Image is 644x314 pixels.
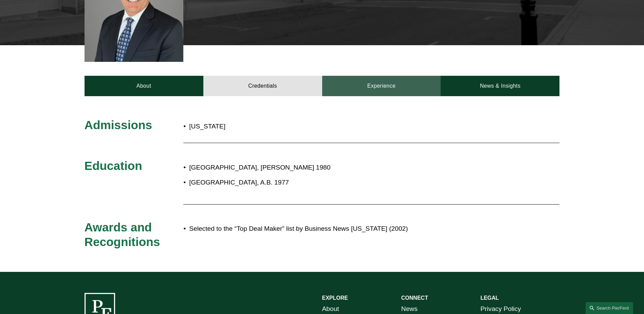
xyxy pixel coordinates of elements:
strong: EXPLORE [322,295,348,301]
strong: LEGAL [480,295,499,301]
span: Admissions [85,118,152,132]
p: Selected to the “Top Deal Maker” list by Business News [US_STATE] (2002) [189,223,500,235]
strong: CONNECT [401,295,428,301]
p: [GEOGRAPHIC_DATA], [PERSON_NAME] 1980 [189,162,500,174]
a: About [85,76,203,96]
span: Education [85,159,142,172]
p: [US_STATE] [189,121,362,133]
a: Credentials [203,76,322,96]
a: Search this site [586,302,633,314]
a: News & Insights [441,76,559,96]
a: Experience [322,76,441,96]
span: Awards and Recognitions [85,221,160,249]
p: [GEOGRAPHIC_DATA], A.B. 1977 [189,177,500,189]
